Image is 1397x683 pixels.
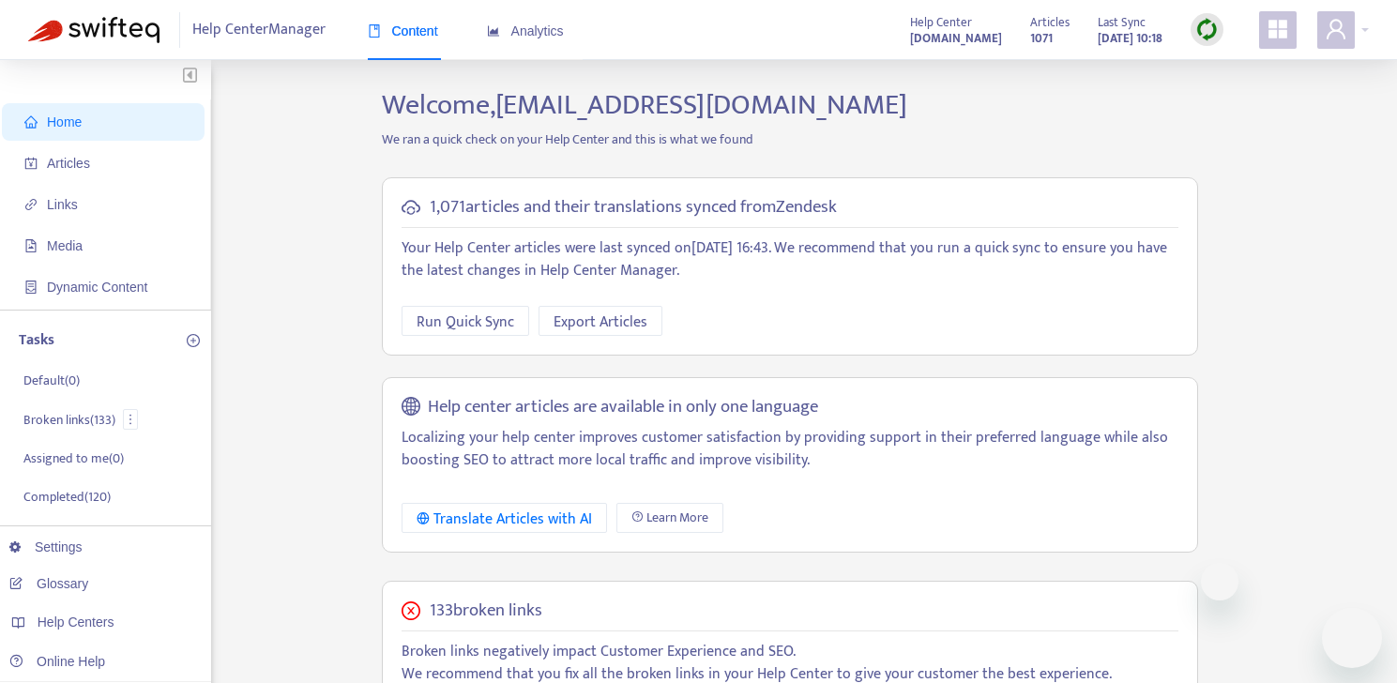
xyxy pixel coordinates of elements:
a: Settings [9,539,83,554]
span: account-book [24,157,38,170]
span: Content [368,23,438,38]
span: more [124,413,137,426]
span: book [368,24,381,38]
span: Last Sync [1098,12,1146,33]
a: [DOMAIN_NAME] [910,27,1002,49]
div: Translate Articles with AI [417,508,592,531]
span: close-circle [402,601,420,620]
strong: [DATE] 10:18 [1098,28,1162,49]
iframe: Button to launch messaging window [1322,608,1382,668]
p: We ran a quick check on your Help Center and this is what we found [368,129,1212,149]
span: link [24,198,38,211]
img: Swifteq [28,17,159,43]
span: Learn More [646,508,708,528]
h5: Help center articles are available in only one language [428,397,818,418]
span: Help Centers [38,615,114,630]
span: Dynamic Content [47,280,147,295]
p: Tasks [19,329,54,352]
span: Analytics [487,23,564,38]
p: Assigned to me ( 0 ) [23,448,124,468]
p: Localizing your help center improves customer satisfaction by providing support in their preferre... [402,427,1178,472]
span: Export Articles [554,311,647,334]
span: home [24,115,38,129]
span: plus-circle [187,334,200,347]
span: Help Center [910,12,972,33]
span: Home [47,114,82,129]
p: Default ( 0 ) [23,371,80,390]
strong: 1071 [1030,28,1053,49]
span: Media [47,238,83,253]
span: area-chart [487,24,500,38]
strong: [DOMAIN_NAME] [910,28,1002,49]
span: user [1325,18,1347,40]
span: Articles [47,156,90,171]
button: Run Quick Sync [402,306,529,336]
a: Learn More [616,503,723,533]
span: Welcome, [EMAIL_ADDRESS][DOMAIN_NAME] [382,82,907,129]
span: Help Center Manager [192,12,326,48]
button: more [123,409,138,430]
span: Links [47,197,78,212]
p: Broken links ( 133 ) [23,410,115,430]
span: appstore [1267,18,1289,40]
span: Articles [1030,12,1070,33]
a: Glossary [9,576,88,591]
img: sync.dc5367851b00ba804db3.png [1195,18,1219,41]
p: Your Help Center articles were last synced on [DATE] 16:43 . We recommend that you run a quick sy... [402,237,1178,282]
h5: 133 broken links [430,600,542,622]
span: Run Quick Sync [417,311,514,334]
iframe: Close message [1201,563,1238,600]
button: Translate Articles with AI [402,503,607,533]
h5: 1,071 articles and their translations synced from Zendesk [430,197,837,219]
button: Export Articles [539,306,662,336]
span: cloud-sync [402,198,420,217]
span: container [24,281,38,294]
a: Online Help [9,654,105,669]
span: global [402,397,420,418]
p: Completed ( 120 ) [23,487,111,507]
span: file-image [24,239,38,252]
